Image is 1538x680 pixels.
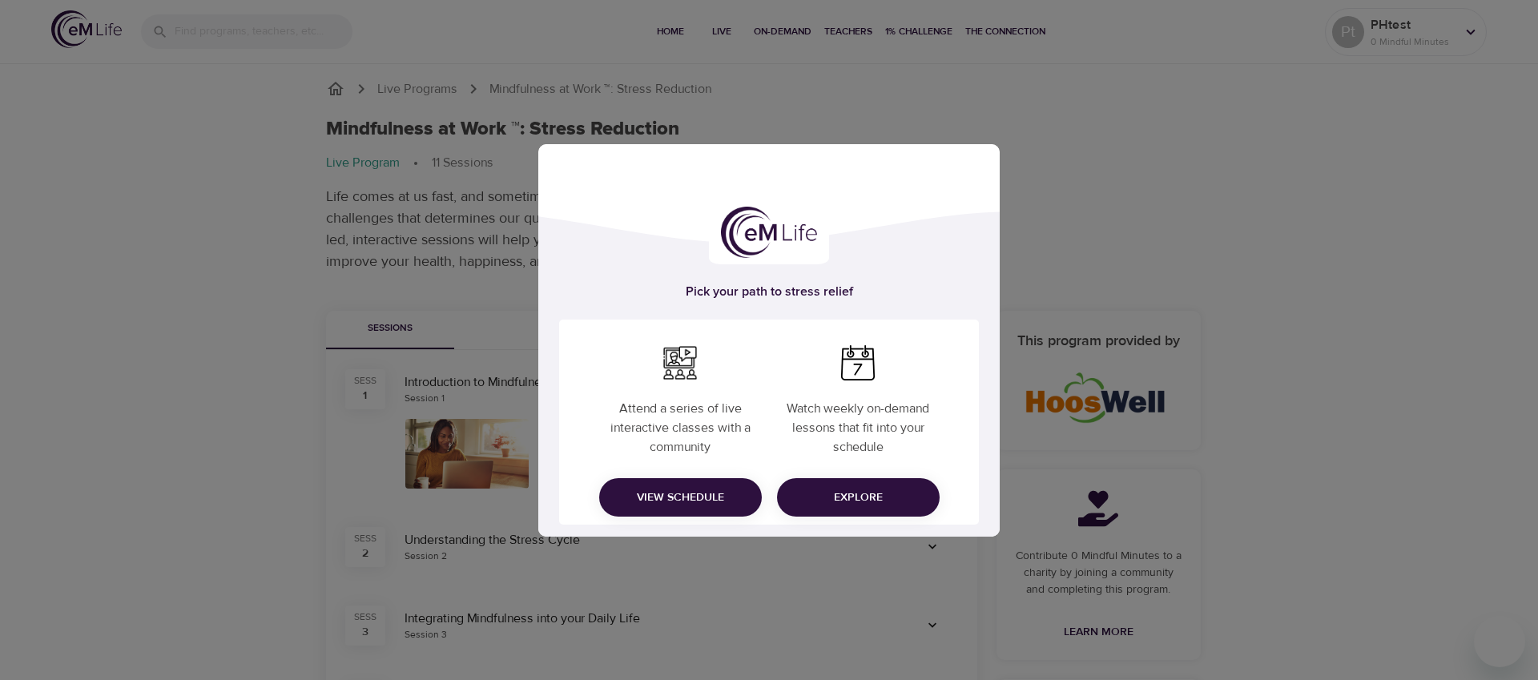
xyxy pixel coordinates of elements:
button: Explore [777,478,940,517]
h5: Pick your path to stress relief [559,284,979,300]
p: Watch weekly on-demand lessons that fit into your schedule [772,386,944,462]
p: Attend a series of live interactive classes with a community [594,386,766,462]
button: View Schedule [599,478,762,517]
span: Explore [790,488,927,508]
img: week.png [840,345,876,380]
span: View Schedule [612,488,749,508]
img: logo [721,207,817,258]
img: webimar.png [662,345,698,380]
